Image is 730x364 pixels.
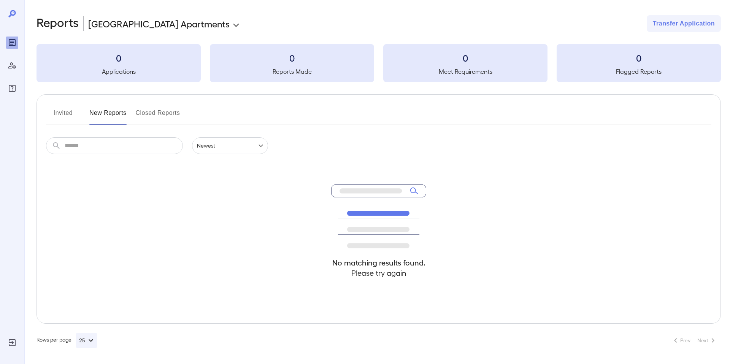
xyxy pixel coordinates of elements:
[383,52,547,64] h3: 0
[647,15,721,32] button: Transfer Application
[668,334,721,347] nav: pagination navigation
[192,137,268,154] div: Newest
[331,268,426,278] h4: Please try again
[36,44,721,82] summary: 0Applications0Reports Made0Meet Requirements0Flagged Reports
[46,107,80,125] button: Invited
[6,82,18,94] div: FAQ
[6,337,18,349] div: Log Out
[136,107,180,125] button: Closed Reports
[6,59,18,72] div: Manage Users
[210,67,374,76] h5: Reports Made
[36,15,79,32] h2: Reports
[557,52,721,64] h3: 0
[331,258,426,268] h4: No matching results found.
[6,37,18,49] div: Reports
[210,52,374,64] h3: 0
[89,107,127,125] button: New Reports
[36,52,201,64] h3: 0
[557,67,721,76] h5: Flagged Reports
[76,333,97,348] button: 25
[36,67,201,76] h5: Applications
[36,333,97,348] div: Rows per page
[88,17,230,30] p: [GEOGRAPHIC_DATA] Apartments
[383,67,547,76] h5: Meet Requirements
